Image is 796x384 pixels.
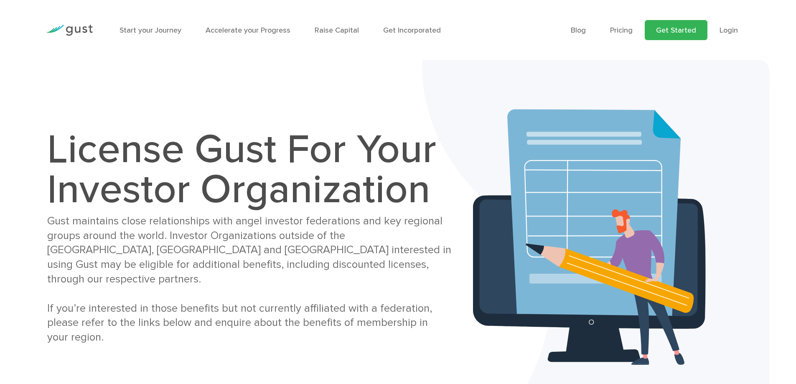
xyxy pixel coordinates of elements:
[47,214,451,345] div: Gust maintains close relationships with angel investor federations and key regional groups around...
[315,26,359,35] a: Raise Capital
[206,26,290,35] a: Accelerate your Progress
[571,26,586,35] a: Blog
[383,26,441,35] a: Get Incorporated
[46,25,93,36] img: Gust Logo
[47,130,451,210] h1: License Gust For Your Investor Organization
[720,26,738,35] a: Login
[645,20,707,40] a: Get Started
[610,26,633,35] a: Pricing
[120,26,181,35] a: Start your Journey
